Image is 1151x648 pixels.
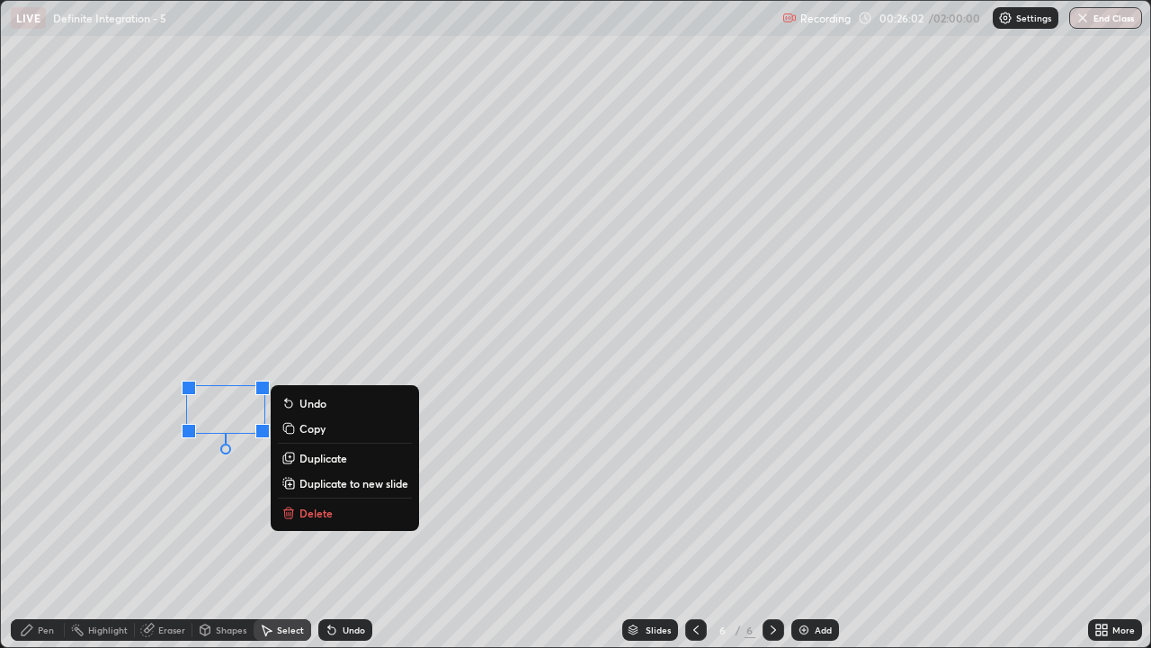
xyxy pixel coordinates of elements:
p: Definite Integration - 5 [53,11,166,25]
div: More [1112,625,1135,634]
div: Shapes [216,625,246,634]
p: Copy [299,421,326,436]
div: Highlight [88,625,128,634]
div: Slides [646,625,671,634]
p: Delete [299,506,333,520]
div: / [736,625,741,635]
button: Undo [278,392,412,414]
div: Pen [38,625,54,634]
img: add-slide-button [797,623,811,637]
button: Delete [278,502,412,524]
p: Recording [800,12,851,25]
img: recording.375f2c34.svg [782,11,797,25]
div: Undo [343,625,365,634]
p: Duplicate to new slide [299,476,408,490]
div: Eraser [158,625,185,634]
img: class-settings-icons [998,11,1013,25]
p: Duplicate [299,451,347,465]
button: Copy [278,418,412,439]
div: Add [815,625,832,634]
p: LIVE [16,11,40,25]
button: End Class [1069,7,1142,29]
div: 6 [745,622,755,638]
button: Duplicate [278,447,412,469]
img: end-class-cross [1075,11,1090,25]
p: Undo [299,396,326,410]
button: Duplicate to new slide [278,472,412,494]
p: Settings [1016,13,1051,22]
div: Select [277,625,304,634]
div: 6 [714,625,732,635]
